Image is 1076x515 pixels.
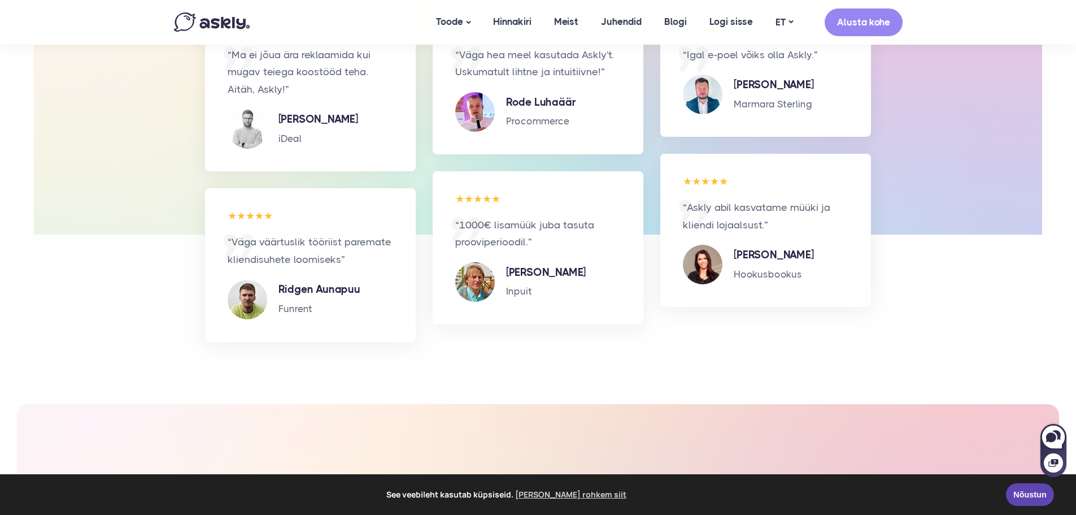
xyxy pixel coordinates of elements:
p: iDeal [278,131,358,147]
h5: [PERSON_NAME] [506,265,586,281]
h5: [PERSON_NAME] [734,247,813,263]
h5: Ridgen Aunapuu [278,282,360,298]
h5: [PERSON_NAME] [278,111,358,128]
p: “Askly abil kasvatame müüki ja kliendi lojaalsust.” [683,199,848,233]
a: learn more about cookies [513,486,628,503]
a: ET [764,14,804,31]
iframe: Askly chat [1039,422,1068,478]
p: “Igal e-poel võiks olla Askly.” [683,46,848,64]
p: “Ma ei jõua ära reklaamida kui mugav teiega koostööd teha. Aitäh, Askly!” [228,46,393,98]
img: Askly [174,12,250,32]
p: “1000€ lisamüük juba tasuta prooviperioodil.” [455,217,621,251]
h5: Rode Luhaäär [506,94,576,111]
p: Hookusbookus [734,266,813,283]
p: Funrent [278,301,360,317]
h5: [PERSON_NAME] [734,77,813,93]
span: See veebileht kasutab küpsiseid. [16,486,998,503]
p: “Väga väärtuslik tööriist paremate kliendisuhete loomiseks” [228,233,393,268]
p: Procommerce [506,113,576,129]
p: Marmara Sterling [734,96,813,112]
a: Alusta kohe [825,8,903,36]
p: “Väga hea meel kasutada Askly't. Uskumatult lihtne ja intuitiivne!” [455,46,621,81]
a: Nõustun [1006,483,1054,506]
p: Inpuit [506,283,586,300]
